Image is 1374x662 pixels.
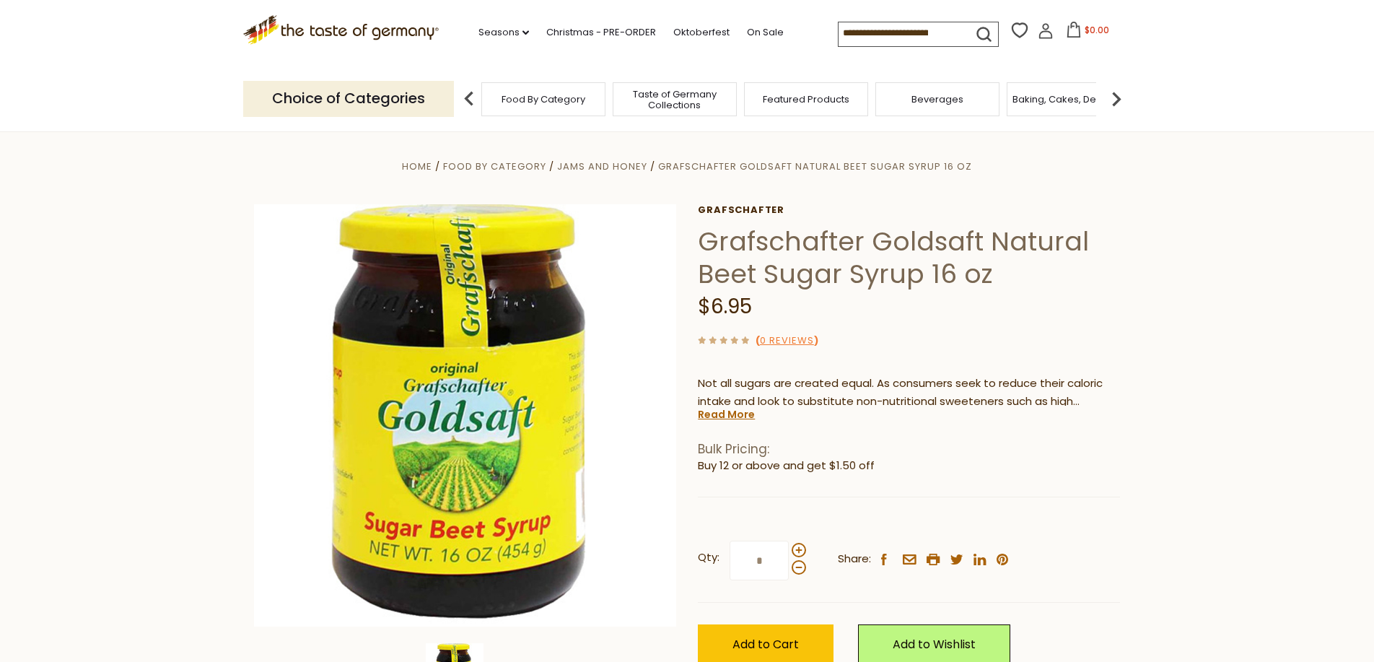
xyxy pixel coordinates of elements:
p: Choice of Categories [243,81,454,116]
span: $6.95 [698,292,752,321]
span: ( ) [756,334,818,347]
a: Featured Products [763,94,849,105]
img: Grafschafter Goldsaft Natural Beet Sugar Syrup 16 oz [254,204,676,627]
span: $0.00 [1085,24,1109,36]
a: On Sale [747,25,784,40]
a: Beverages [911,94,963,105]
a: Food By Category [443,160,546,173]
img: previous arrow [455,84,483,113]
a: Oktoberfest [673,25,730,40]
p: Not all sugars are created equal. As consumers seek to reduce their caloric intake and look to su... [698,375,1120,411]
input: Qty: [730,541,789,580]
a: Read More [698,407,755,422]
a: Baking, Cakes, Desserts [1012,94,1124,105]
span: Share: [838,550,871,568]
strong: Qty: [698,549,719,567]
li: Buy 12 or above and get $1.50 off [698,457,1120,475]
a: Home [402,160,432,173]
a: Christmas - PRE-ORDER [546,25,656,40]
a: Jams and Honey [557,160,647,173]
a: Seasons [478,25,529,40]
a: Grafschafter Goldsaft Natural Beet Sugar Syrup 16 oz [658,160,972,173]
a: Taste of Germany Collections [617,89,732,110]
h1: Bulk Pricing: [698,442,1120,457]
img: next arrow [1102,84,1131,113]
a: Grafschafter [698,204,1120,216]
span: Add to Cart [732,636,799,653]
button: $0.00 [1056,22,1118,43]
h1: Grafschafter Goldsaft Natural Beet Sugar Syrup 16 oz [698,225,1120,290]
a: Food By Category [502,94,585,105]
a: 0 Reviews [760,334,814,349]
